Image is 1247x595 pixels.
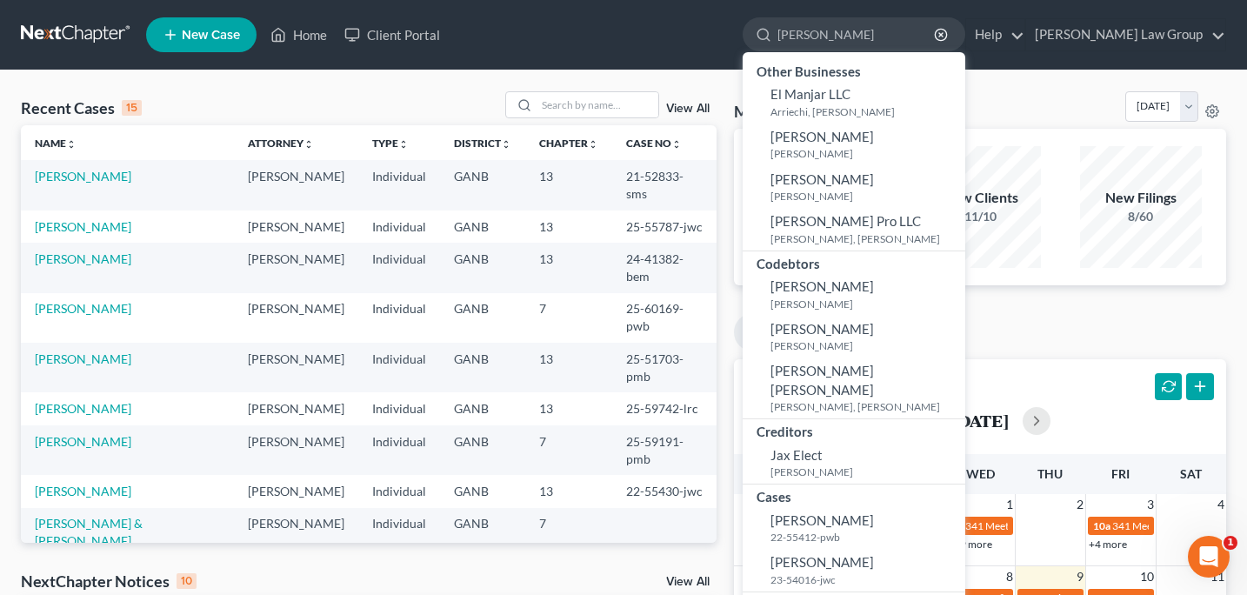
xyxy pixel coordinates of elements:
td: Individual [358,160,440,210]
span: [PERSON_NAME] [770,278,874,294]
h3: Monthly Progress [734,101,857,122]
div: NextChapter Notices [21,571,197,592]
td: [PERSON_NAME] [234,425,358,475]
small: [PERSON_NAME], [PERSON_NAME] [770,231,961,246]
a: Case Nounfold_more [626,137,682,150]
span: 1 [1224,536,1237,550]
span: 10a [1093,519,1110,532]
div: Other Businesses [743,59,965,81]
div: 11/10 [919,208,1041,225]
span: 2 [1075,494,1085,515]
i: unfold_more [303,139,314,150]
a: Calendar [734,313,828,351]
small: 23-54016-jwc [770,572,961,587]
td: 13 [525,243,612,292]
a: +19 more [948,538,992,551]
div: Codebtors [743,251,965,273]
a: [PERSON_NAME] [35,301,131,316]
td: GANB [440,475,525,507]
td: GANB [440,343,525,392]
small: 22-55412-pwb [770,530,961,545]
td: 25-59742-lrc [612,392,717,425]
td: GANB [440,211,525,243]
i: unfold_more [501,139,511,150]
span: Thu [1037,466,1063,481]
td: 7 [525,508,612,558]
td: 25-60169-pwb [612,293,717,343]
td: [PERSON_NAME] [234,243,358,292]
a: Nameunfold_more [35,137,77,150]
td: 7 [525,425,612,475]
td: [PERSON_NAME] [234,293,358,343]
div: 10 [177,573,197,589]
div: New Clients [919,188,1041,208]
span: 9 [1075,566,1085,587]
td: 13 [525,475,612,507]
span: 341 Meeting for [PERSON_NAME] [965,519,1122,532]
a: [PERSON_NAME][PERSON_NAME] [743,124,965,166]
span: 4 [1216,494,1226,515]
a: [PERSON_NAME] Pro LLC[PERSON_NAME], [PERSON_NAME] [743,208,965,251]
td: GANB [440,243,525,292]
span: Jax Elect [770,447,823,463]
a: Help [966,19,1024,50]
span: [PERSON_NAME] [PERSON_NAME] [770,363,874,397]
td: 13 [525,392,612,425]
td: Individual [358,211,440,243]
span: 8 [1004,566,1015,587]
span: [PERSON_NAME] [770,554,874,570]
td: GANB [440,425,525,475]
td: 7 [525,293,612,343]
span: [PERSON_NAME] [770,321,874,337]
div: Recent Cases [21,97,142,118]
a: [PERSON_NAME] & [PERSON_NAME] [35,516,143,548]
a: [PERSON_NAME] [PERSON_NAME][PERSON_NAME], [PERSON_NAME] [743,358,965,418]
span: Wed [966,466,995,481]
a: El Manjar LLCArriechi, [PERSON_NAME] [743,81,965,124]
td: 13 [525,343,612,392]
span: [PERSON_NAME] [770,512,874,528]
td: 21-52833-sms [612,160,717,210]
a: [PERSON_NAME]22-55412-pwb [743,507,965,550]
a: [PERSON_NAME]23-54016-jwc [743,549,965,592]
td: [PERSON_NAME] [234,508,358,558]
div: New Filings [1080,188,1202,208]
i: unfold_more [66,139,77,150]
a: [PERSON_NAME] [35,169,131,184]
span: Fri [1111,466,1130,481]
input: Search by name... [537,92,658,117]
td: 25-59191-pmb [612,425,717,475]
a: View All [666,103,710,115]
td: 25-51703-pmb [612,343,717,392]
td: Individual [358,392,440,425]
td: Individual [358,425,440,475]
a: View All [666,576,710,588]
td: [PERSON_NAME] [234,475,358,507]
td: Individual [358,475,440,507]
span: El Manjar LLC [770,86,850,102]
small: [PERSON_NAME] [770,189,961,204]
td: [PERSON_NAME] [234,211,358,243]
td: [PERSON_NAME] [234,392,358,425]
small: [PERSON_NAME] [770,146,961,161]
small: [PERSON_NAME] [770,465,961,479]
td: [PERSON_NAME] [234,160,358,210]
a: [PERSON_NAME] [35,219,131,234]
td: Individual [358,343,440,392]
a: [PERSON_NAME] [35,484,131,498]
span: [PERSON_NAME] [770,171,874,187]
div: Cases [743,485,965,506]
a: Chapterunfold_more [539,137,598,150]
td: GANB [440,392,525,425]
a: Attorneyunfold_more [248,137,314,150]
a: [PERSON_NAME][PERSON_NAME] [743,166,965,209]
td: GANB [440,508,525,558]
td: 24-41382-bem [612,243,717,292]
div: 15 [122,100,142,116]
span: 10 [1138,566,1156,587]
td: Individual [358,293,440,343]
a: [PERSON_NAME] [35,434,131,449]
td: 13 [525,160,612,210]
a: [PERSON_NAME] [35,401,131,416]
a: [PERSON_NAME] [35,251,131,266]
